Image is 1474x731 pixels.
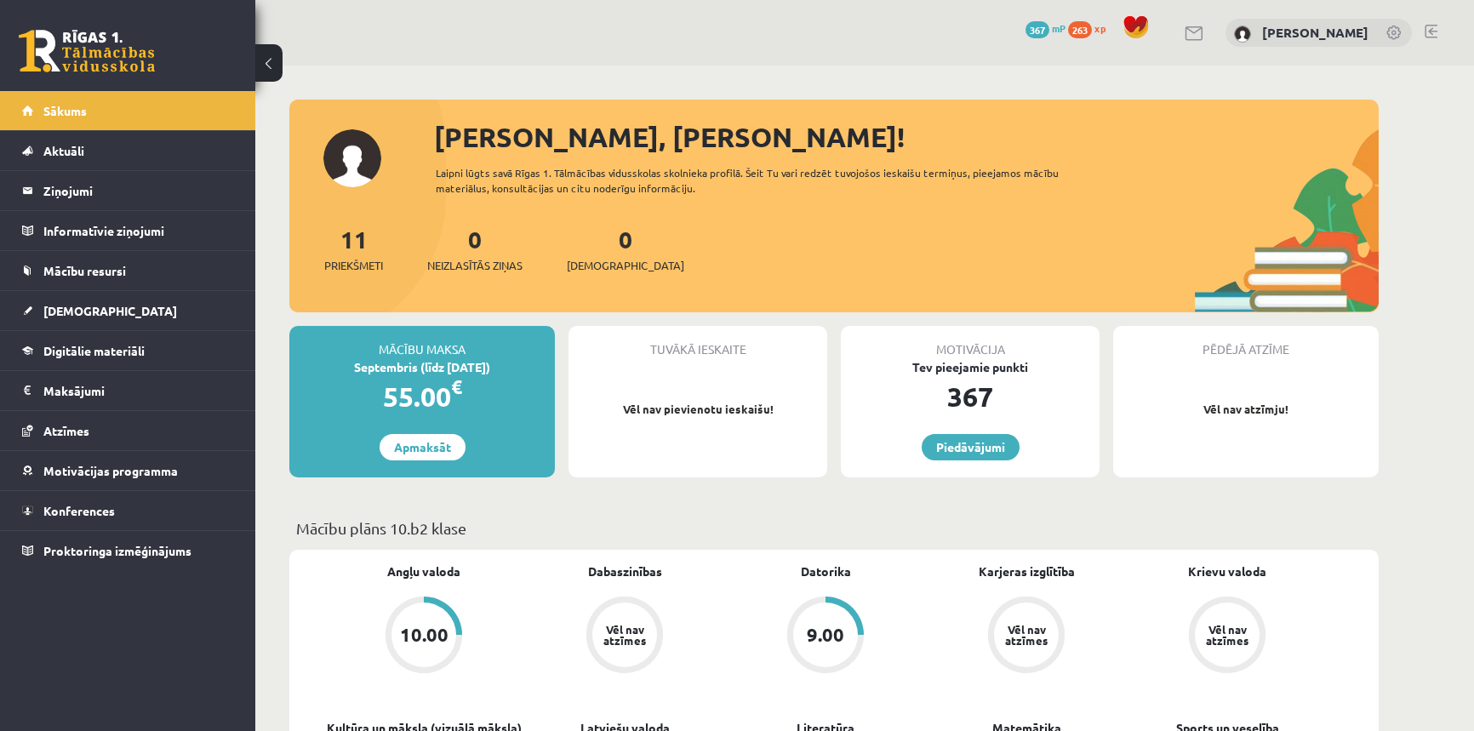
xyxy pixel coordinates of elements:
[1068,21,1092,38] span: 263
[43,103,87,118] span: Sākums
[19,30,155,72] a: Rīgas 1. Tālmācības vidusskola
[22,91,234,130] a: Sākums
[1003,624,1050,646] div: Vēl nav atzīmes
[324,257,383,274] span: Priekšmeti
[43,543,191,558] span: Proktoringa izmēģinājums
[926,597,1127,677] a: Vēl nav atzīmes
[1122,401,1370,418] p: Vēl nav atzīmju!
[568,326,827,358] div: Tuvākā ieskaite
[1203,624,1251,646] div: Vēl nav atzīmes
[979,563,1075,580] a: Karjeras izglītība
[43,263,126,278] span: Mācību resursi
[588,563,662,580] a: Dabaszinības
[324,224,383,274] a: 11Priekšmeti
[841,376,1100,417] div: 367
[323,597,524,677] a: 10.00
[841,358,1100,376] div: Tev pieejamie punkti
[1026,21,1049,38] span: 367
[22,331,234,370] a: Digitālie materiāli
[1052,21,1066,35] span: mP
[22,531,234,570] a: Proktoringa izmēģinājums
[289,376,555,417] div: 55.00
[43,143,84,158] span: Aktuāli
[434,117,1379,157] div: [PERSON_NAME], [PERSON_NAME]!
[1113,326,1379,358] div: Pēdējā atzīme
[22,411,234,450] a: Atzīmes
[1094,21,1105,35] span: xp
[1262,24,1368,41] a: [PERSON_NAME]
[1026,21,1066,35] a: 367 mP
[1127,597,1328,677] a: Vēl nav atzīmes
[436,165,1089,196] div: Laipni lūgts savā Rīgas 1. Tālmācības vidusskolas skolnieka profilā. Šeit Tu vari redzēt tuvojošo...
[22,211,234,250] a: Informatīvie ziņojumi
[567,224,684,274] a: 0[DEMOGRAPHIC_DATA]
[1234,26,1251,43] img: Ingus Riciks
[807,625,844,644] div: 9.00
[22,291,234,330] a: [DEMOGRAPHIC_DATA]
[22,491,234,530] a: Konferences
[22,131,234,170] a: Aktuāli
[22,251,234,290] a: Mācību resursi
[427,257,523,274] span: Neizlasītās ziņas
[524,597,725,677] a: Vēl nav atzīmes
[43,343,145,358] span: Digitālie materiāli
[577,401,819,418] p: Vēl nav pievienotu ieskaišu!
[725,597,926,677] a: 9.00
[43,463,178,478] span: Motivācijas programma
[43,423,89,438] span: Atzīmes
[22,371,234,410] a: Maksājumi
[451,374,462,399] span: €
[922,434,1020,460] a: Piedāvājumi
[296,517,1372,540] p: Mācību plāns 10.b2 klase
[1068,21,1114,35] a: 263 xp
[841,326,1100,358] div: Motivācija
[43,503,115,518] span: Konferences
[22,171,234,210] a: Ziņojumi
[567,257,684,274] span: [DEMOGRAPHIC_DATA]
[801,563,851,580] a: Datorika
[1188,563,1266,580] a: Krievu valoda
[22,451,234,490] a: Motivācijas programma
[380,434,466,460] a: Apmaksāt
[43,303,177,318] span: [DEMOGRAPHIC_DATA]
[43,371,234,410] legend: Maksājumi
[43,171,234,210] legend: Ziņojumi
[387,563,460,580] a: Angļu valoda
[289,358,555,376] div: Septembris (līdz [DATE])
[601,624,648,646] div: Vēl nav atzīmes
[427,224,523,274] a: 0Neizlasītās ziņas
[289,326,555,358] div: Mācību maksa
[400,625,448,644] div: 10.00
[43,211,234,250] legend: Informatīvie ziņojumi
